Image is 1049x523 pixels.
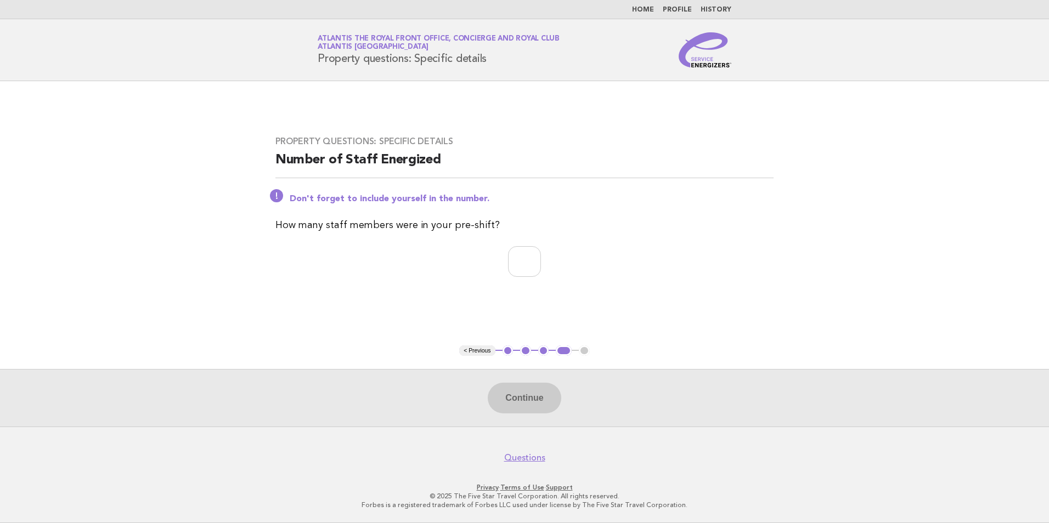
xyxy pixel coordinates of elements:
[679,32,731,67] img: Service Energizers
[189,492,860,501] p: © 2025 The Five Star Travel Corporation. All rights reserved.
[275,151,774,178] h2: Number of Staff Energized
[318,35,560,50] a: Atlantis The Royal Front Office, Concierge and Royal ClubAtlantis [GEOGRAPHIC_DATA]
[318,36,560,64] h1: Property questions: Specific details
[503,345,514,356] button: 1
[275,136,774,147] h3: Property questions: Specific details
[546,484,573,491] a: Support
[520,345,531,356] button: 2
[459,345,495,356] button: < Previous
[477,484,499,491] a: Privacy
[556,345,572,356] button: 4
[275,218,774,233] p: How many staff members were in your pre-shift?
[318,44,428,51] span: Atlantis [GEOGRAPHIC_DATA]
[189,501,860,509] p: Forbes is a registered trademark of Forbes LLC used under license by The Five Star Travel Corpora...
[500,484,544,491] a: Terms of Use
[504,452,545,463] a: Questions
[538,345,549,356] button: 3
[189,483,860,492] p: · ·
[663,7,692,13] a: Profile
[632,7,654,13] a: Home
[701,7,731,13] a: History
[290,194,774,204] p: Don't forget to include yourself in the number.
